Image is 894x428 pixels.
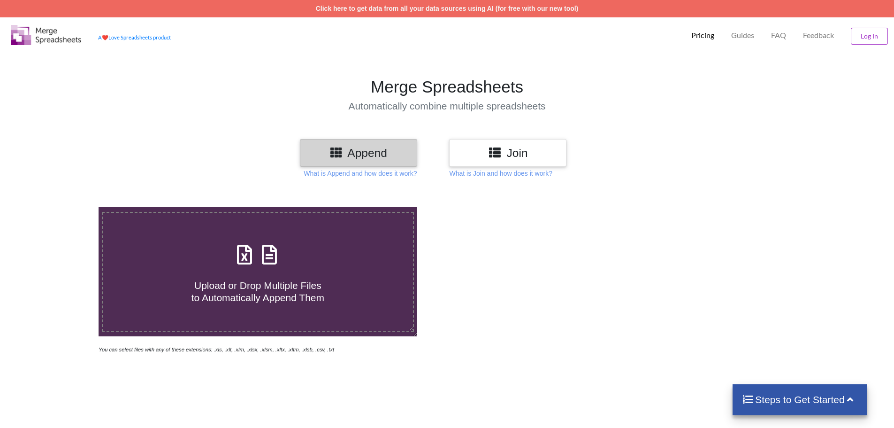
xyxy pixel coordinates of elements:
[803,31,834,39] span: Feedback
[771,31,786,40] p: FAQ
[304,169,417,178] p: What is Append and how does it work?
[316,5,579,12] a: Click here to get data from all your data sources using AI (for free with our new tool)
[102,34,108,40] span: heart
[307,146,410,160] h3: Append
[191,280,324,303] span: Upload or Drop Multiple Files to Automatically Append Them
[456,146,559,160] h3: Join
[98,34,171,40] a: AheartLove Spreadsheets product
[731,31,754,40] p: Guides
[851,28,888,45] button: Log In
[691,31,714,40] p: Pricing
[449,169,552,178] p: What is Join and how does it work?
[742,394,858,405] h4: Steps to Get Started
[99,347,334,352] i: You can select files with any of these extensions: .xls, .xlt, .xlm, .xlsx, .xlsm, .xltx, .xltm, ...
[11,25,81,45] img: Logo.png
